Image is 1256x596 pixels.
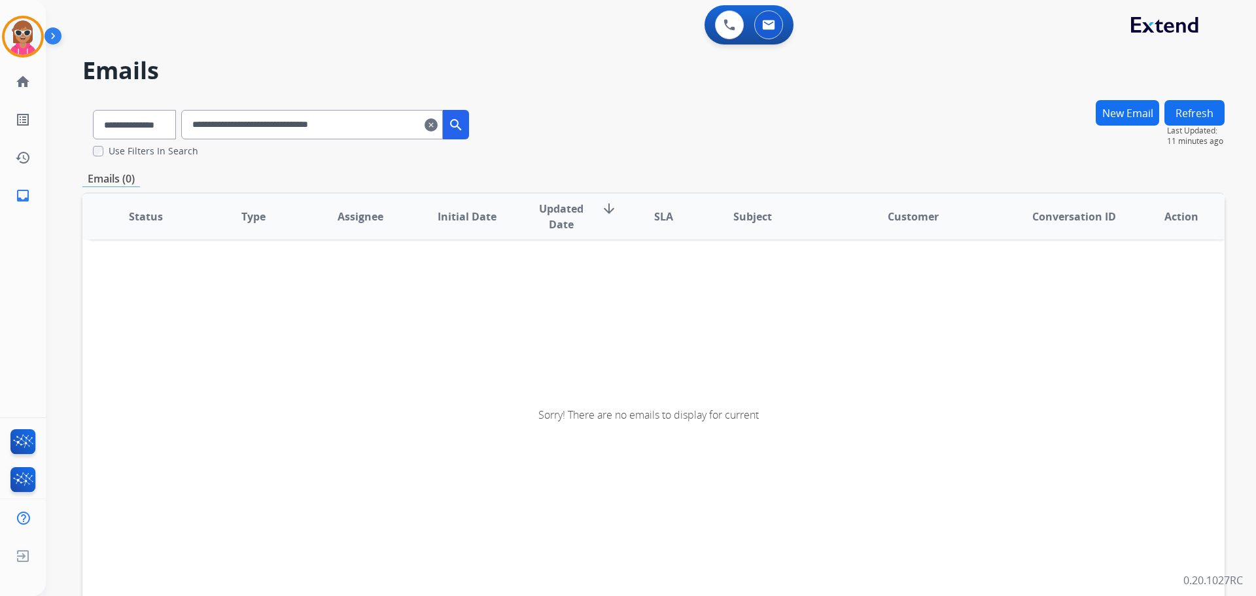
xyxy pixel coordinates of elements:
mat-icon: search [448,117,464,133]
mat-icon: clear [425,117,438,133]
p: Emails (0) [82,171,140,187]
mat-icon: arrow_downward [601,201,617,217]
th: Action [1117,194,1225,239]
button: Refresh [1164,100,1225,126]
button: New Email [1096,100,1159,126]
span: 11 minutes ago [1167,136,1225,147]
span: Sorry! There are no emails to display for current [538,408,759,422]
span: Assignee [338,209,383,224]
h2: Emails [82,58,1225,84]
span: Status [129,209,163,224]
span: Last Updated: [1167,126,1225,136]
p: 0.20.1027RC [1183,572,1243,588]
img: avatar [5,18,41,55]
mat-icon: list_alt [15,112,31,128]
mat-icon: history [15,150,31,166]
span: Customer [888,209,939,224]
label: Use Filters In Search [109,145,198,158]
span: Updated Date [532,201,591,232]
mat-icon: home [15,74,31,90]
span: Subject [733,209,772,224]
mat-icon: inbox [15,188,31,203]
span: Initial Date [438,209,497,224]
span: SLA [654,209,673,224]
span: Type [241,209,266,224]
span: Conversation ID [1032,209,1116,224]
